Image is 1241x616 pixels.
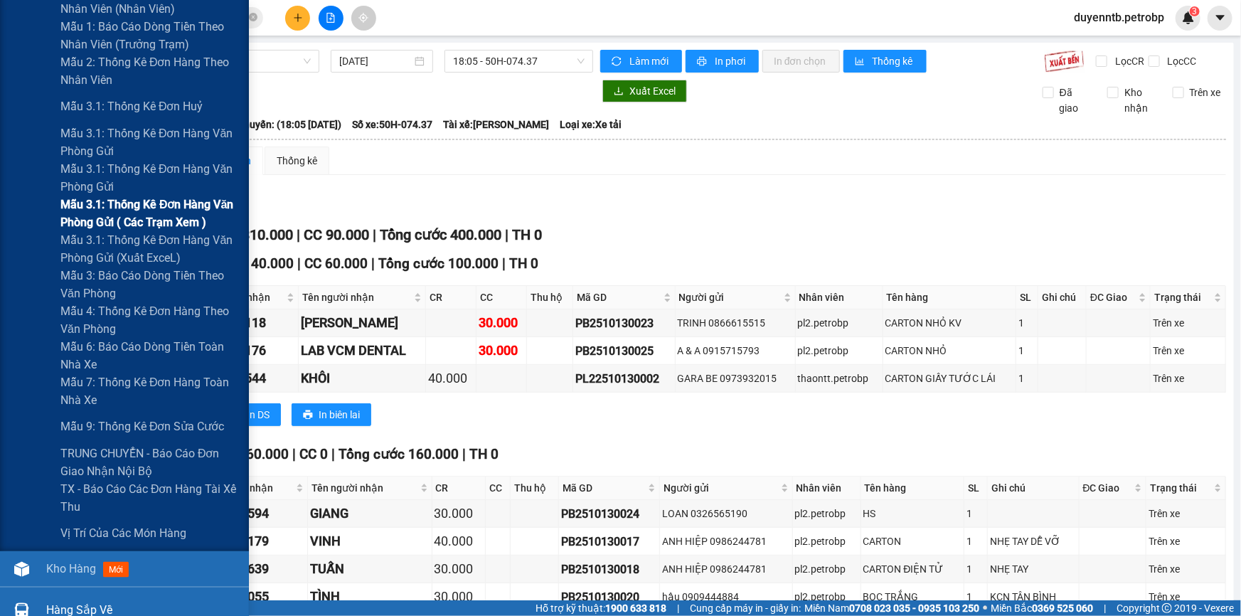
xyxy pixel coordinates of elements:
[1018,315,1035,331] div: 1
[196,500,308,528] td: 0903828594
[371,255,375,272] span: |
[326,13,336,23] span: file-add
[1109,53,1146,69] span: Lọc CR
[629,83,676,99] span: Xuất Excel
[1208,6,1232,31] button: caret-down
[380,226,501,243] span: Tổng cước 400.000
[600,50,682,73] button: syncLàm mới
[1150,480,1211,496] span: Trạng thái
[60,338,238,373] span: Mẫu 6: Báo cáo dòng tiền toàn nhà xe
[966,561,985,577] div: 1
[1154,290,1211,305] span: Trạng thái
[462,446,466,462] span: |
[310,504,430,524] div: GIANG
[304,255,368,272] span: CC 60.000
[1104,600,1106,616] span: |
[1153,343,1223,359] div: Trên xe
[339,53,412,69] input: 13/10/2025
[60,418,225,435] span: Mẫu 9: Thống kê đơn sửa cước
[563,480,645,496] span: Mã GD
[319,407,360,423] span: In biên lai
[277,153,317,169] div: Thống kê
[220,403,281,426] button: printerIn DS
[678,371,793,386] div: GARA BE 0973932015
[198,504,305,524] div: 0903828594
[697,56,709,68] span: printer
[299,309,425,337] td: NAM PHƯƠNG
[301,313,422,333] div: [PERSON_NAME]
[795,589,858,605] div: pl2.petrobp
[198,559,305,579] div: 0963699639
[428,368,474,388] div: 40.000
[804,600,979,616] span: Miền Nam
[292,403,371,426] button: printerIn biên lai
[60,373,238,409] span: Mẫu 7: Thống kê đơn hàng toàn nhà xe
[983,605,987,611] span: ⚪️
[435,504,483,524] div: 30.000
[561,561,657,578] div: PB2510130018
[299,446,328,462] span: CC 0
[60,196,238,231] span: Mẫu 3.1: Thống kê đơn hàng văn phòng gửi ( các trạm xem )
[602,80,687,102] button: downloadXuất Excel
[561,588,657,606] div: PB2510130020
[339,446,459,462] span: Tổng cước 160.000
[1162,53,1199,69] span: Lọc CC
[561,533,657,551] div: PB2510130017
[1162,603,1172,613] span: copyright
[319,6,343,31] button: file-add
[299,365,425,393] td: KHÔI
[873,53,915,69] span: Thống kê
[373,226,376,243] span: |
[1032,602,1093,614] strong: 0369 525 060
[690,600,801,616] span: Cung cấp máy in - giấy in:
[479,313,524,333] div: 30.000
[795,506,858,521] div: pl2.petrobp
[966,589,985,605] div: 1
[795,533,858,549] div: pl2.petrobp
[575,314,673,332] div: PB2510130023
[426,286,476,309] th: CR
[679,290,781,305] span: Người gửi
[559,556,660,583] td: PB2510130018
[1062,9,1176,26] span: duyenntb.petrobp
[249,13,257,21] span: close-circle
[629,53,671,69] span: Làm mới
[964,477,988,500] th: SL
[310,587,430,607] div: TÌNH
[795,561,858,577] div: pl2.petrobp
[60,302,238,338] span: Mẫu 4: Thống kê đơn hàng theo văn phòng
[988,477,1080,500] th: Ghi chú
[310,531,430,551] div: VINH
[966,533,985,549] div: 1
[575,342,673,360] div: PB2510130025
[1016,286,1038,309] th: SL
[796,286,883,309] th: Nhân viên
[358,13,368,23] span: aim
[509,255,538,272] span: TH 0
[1149,533,1223,549] div: Trên xe
[559,528,660,556] td: PB2510130017
[863,506,962,521] div: HS
[662,589,790,605] div: hậu 0909444884
[301,341,422,361] div: LAB VCM DENTAL
[60,53,238,89] span: Mẫu 2: Thống kê đơn hàng theo nhân viên
[238,117,341,132] span: Chuyến: (18:05 [DATE])
[1149,589,1223,605] div: Trên xe
[1044,50,1085,73] img: 9k=
[60,97,203,115] span: Mẫu 3.1: Thống kê đơn huỷ
[1083,480,1132,496] span: ĐC Giao
[885,315,1014,331] div: CARTON NHỎ KV
[662,533,790,549] div: ANH HIỆP 0986244781
[60,267,238,302] span: Mẫu 3: Báo cáo dòng tiền theo văn phòng
[7,7,206,84] li: [PERSON_NAME][GEOGRAPHIC_DATA]
[98,100,189,116] li: VP VP Đồng Xoài
[196,556,308,583] td: 0963699639
[230,255,294,272] span: CR 40.000
[453,51,585,72] span: 18:05 - 50H-074.37
[60,231,238,267] span: Mẫu 3.1: Thống kê đơn hàng văn phòng gửi (Xuất ExceL)
[677,600,679,616] span: |
[502,255,506,272] span: |
[885,371,1014,386] div: CARTON GIẤY TƯỚC LÁI
[662,561,790,577] div: ANH HIỆP 0986244781
[1018,371,1035,386] div: 1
